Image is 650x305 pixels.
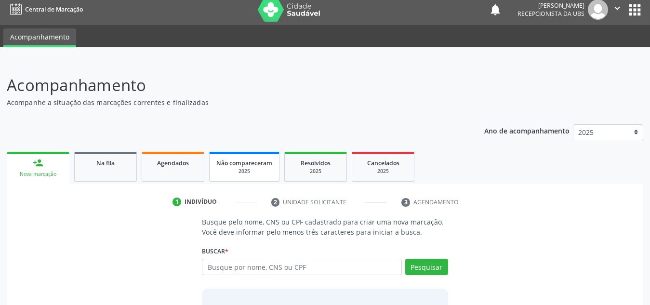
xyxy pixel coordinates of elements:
span: Central de Marcação [25,5,83,13]
p: Acompanhe a situação das marcações correntes e finalizadas [7,97,452,107]
span: Não compareceram [216,159,272,167]
a: Central de Marcação [7,1,83,17]
div: [PERSON_NAME] [517,1,584,10]
div: 1 [172,198,181,206]
button: notifications [489,3,502,16]
p: Ano de acompanhamento [484,124,570,136]
a: Acompanhamento [3,28,76,47]
div: Nova marcação [13,171,63,178]
span: Cancelados [367,159,399,167]
div: person_add [33,158,43,168]
span: Resolvidos [301,159,331,167]
button: Pesquisar [405,259,448,275]
div: 2025 [216,168,272,175]
button: apps [626,1,643,18]
div: 2025 [359,168,407,175]
input: Busque por nome, CNS ou CPF [202,259,402,275]
label: Buscar [202,244,228,259]
div: Indivíduo [185,198,217,206]
p: Acompanhamento [7,73,452,97]
span: Na fila [96,159,115,167]
span: Recepcionista da UBS [517,10,584,18]
div: 2025 [292,168,340,175]
span: Agendados [157,159,189,167]
p: Busque pelo nome, CNS ou CPF cadastrado para criar uma nova marcação. Você deve informar pelo men... [202,217,448,237]
i:  [612,3,623,13]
